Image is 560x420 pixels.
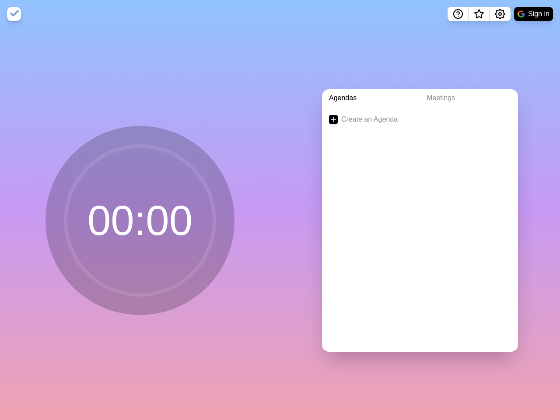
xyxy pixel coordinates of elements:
button: Settings [490,7,511,21]
a: Agendas [322,89,420,107]
button: Help [448,7,469,21]
a: Meetings [420,89,518,107]
button: Sign in [514,7,553,21]
img: google logo [518,10,525,17]
img: timeblocks logo [7,7,21,21]
button: What’s new [469,7,490,21]
a: Create an Agenda [322,107,518,132]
